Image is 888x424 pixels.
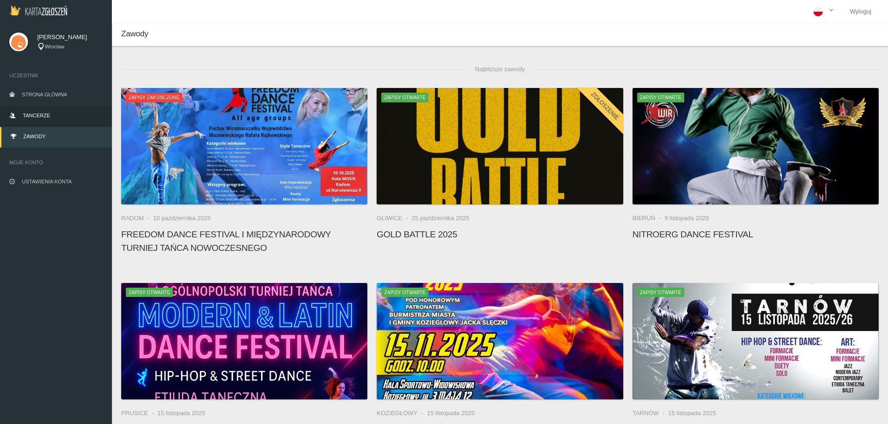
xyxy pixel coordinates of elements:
span: Zapisy otwarte [381,93,428,102]
span: Ustawienia konta [22,179,72,184]
img: Ogólnopolski Turniej Tańca MODERN & LATIN DANCE FESTIVAL [121,283,367,399]
li: Gliwice [377,214,412,223]
img: II Dance Challenge Cup KOZIEGŁOWY [377,283,623,399]
span: Zapisy otwarte [637,288,684,297]
span: Tancerze [23,113,50,118]
span: Uczestnik [9,71,103,80]
a: Gold Battle 2025Zapisy otwarteZgłoszenie [377,88,623,204]
span: Zapisy otwarte [637,93,684,102]
img: svg [9,33,28,51]
a: II Dance Challenge Cup KOZIEGŁOWYZapisy otwarte [377,283,623,399]
li: Koziegłowy [377,409,427,418]
li: 10 października 2025 [153,214,211,223]
li: 15 listopada 2025 [427,409,475,418]
a: NitroErg Dance FestivalZapisy otwarte [633,88,879,204]
h4: NitroErg Dance Festival [633,228,879,241]
span: Zawody [121,29,148,38]
li: Tarnów [633,409,668,418]
img: Gold Battle 2025 [377,88,623,204]
img: Liga Mistrzów Polski Południowej [633,283,879,399]
a: Ogólnopolski Turniej Tańca MODERN & LATIN DANCE FESTIVALZapisy otwarte [121,283,367,399]
img: FREEDOM DANCE FESTIVAL I Międzynarodowy Turniej Tańca Nowoczesnego [121,88,367,204]
span: Strona główna [22,92,67,97]
div: Zgłoszenie [575,77,634,136]
li: 25 października 2025 [412,214,469,223]
div: Wroclaw [37,43,103,51]
span: Zapisy zakończone [126,93,182,102]
span: Zapisy otwarte [381,288,428,297]
h4: FREEDOM DANCE FESTIVAL I Międzynarodowy Turniej Tańca Nowoczesnego [121,228,367,255]
li: Bieruń [633,214,665,223]
li: 15 listopada 2025 [158,409,206,418]
li: 15 listopada 2025 [668,409,716,418]
img: NitroErg Dance Festival [633,88,879,204]
span: Zapisy otwarte [126,288,173,297]
li: Radom [121,214,153,223]
li: Prusice [121,409,158,418]
img: Logo [9,5,67,15]
a: FREEDOM DANCE FESTIVAL I Międzynarodowy Turniej Tańca NowoczesnegoZapisy zakończone [121,88,367,204]
span: Najbliższe zawody [468,60,532,79]
span: [PERSON_NAME] [37,33,103,42]
a: Liga Mistrzów Polski PołudniowejZapisy otwarte [633,283,879,399]
span: Moje konto [9,158,103,167]
span: Zawody [23,134,46,139]
li: 9 listopada 2025 [665,214,709,223]
h4: Gold Battle 2025 [377,228,623,241]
